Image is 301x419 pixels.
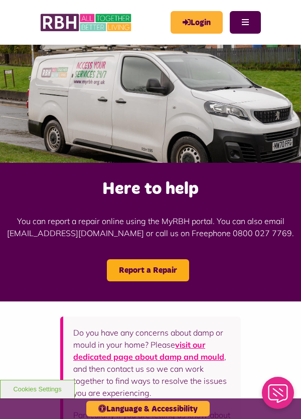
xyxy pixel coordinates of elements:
[40,11,133,35] img: RBH
[256,374,301,419] iframe: Netcall Web Assistant for live chat
[5,200,296,254] p: You can report a repair online using the MyRBH portal. You can also email [EMAIL_ADDRESS][DOMAIN_...
[107,259,189,281] a: Report a Repair
[73,340,224,362] a: visit our dedicated page about damp and mould
[86,401,210,416] button: Language & Accessibility
[171,11,223,34] a: MyRBH
[230,11,261,34] button: Navigation
[5,178,296,200] h2: Here to help
[73,327,231,399] p: Do you have any concerns about damp or mould in your home? Please , and then contact us so we can...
